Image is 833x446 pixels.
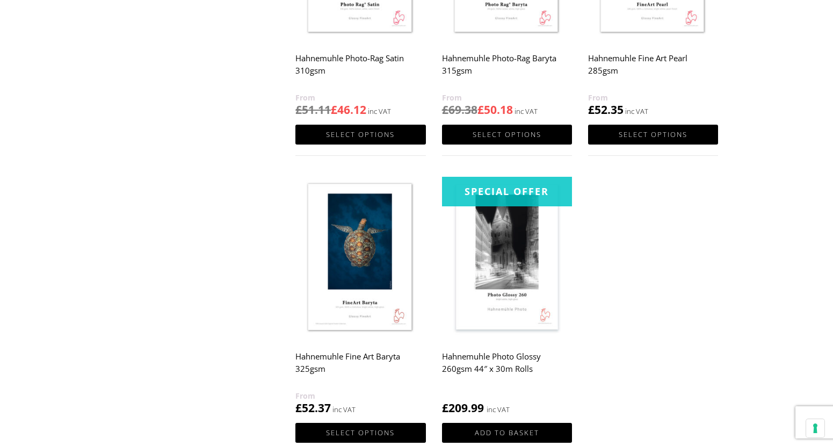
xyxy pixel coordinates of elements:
a: Add to basket: “Hahnemuhle Photo Glossy 260gsm 44" x 30m Rolls” [442,423,572,443]
h2: Hahnemuhle Photo-Rag Satin 310gsm [295,48,425,91]
bdi: 209.99 [442,400,484,415]
div: Special Offer [442,177,572,206]
h2: Hahnemuhle Fine Art Baryta 325gsm [295,347,425,390]
bdi: 69.38 [442,102,477,117]
span: £ [331,102,337,117]
a: Select options for “Hahnemuhle Fine Art Pearl 285gsm” [588,125,718,145]
bdi: 51.11 [295,102,331,117]
img: Hahnemuhle Fine Art Baryta 325gsm [295,177,425,340]
a: Special OfferHahnemuhle Photo Glossy 260gsm 44″ x 30m Rolls £209.99 inc VAT [442,177,572,416]
img: Hahnemuhle Photo Glossy 260gsm 44" x 30m Rolls [442,177,572,340]
bdi: 46.12 [331,102,366,117]
span: £ [588,102,595,117]
button: Your consent preferences for tracking technologies [806,419,824,437]
a: Select options for “Hahnemuhle Photo-Rag Baryta 315gsm” [442,125,572,145]
bdi: 52.37 [295,400,331,415]
a: Hahnemuhle Fine Art Baryta 325gsm £52.37 [295,177,425,416]
span: £ [295,400,302,415]
span: £ [442,102,448,117]
a: Select options for “Hahnemuhle Photo-Rag Satin 310gsm” [295,125,425,145]
span: £ [477,102,484,117]
strong: inc VAT [487,404,510,416]
h2: Hahnemuhle Fine Art Pearl 285gsm [588,48,718,91]
bdi: 52.35 [588,102,624,117]
a: Select options for “Hahnemuhle Fine Art Baryta 325gsm” [295,423,425,443]
h2: Hahnemuhle Photo Glossy 260gsm 44″ x 30m Rolls [442,347,572,390]
bdi: 50.18 [477,102,513,117]
span: £ [442,400,448,415]
h2: Hahnemuhle Photo-Rag Baryta 315gsm [442,48,572,91]
span: £ [295,102,302,117]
